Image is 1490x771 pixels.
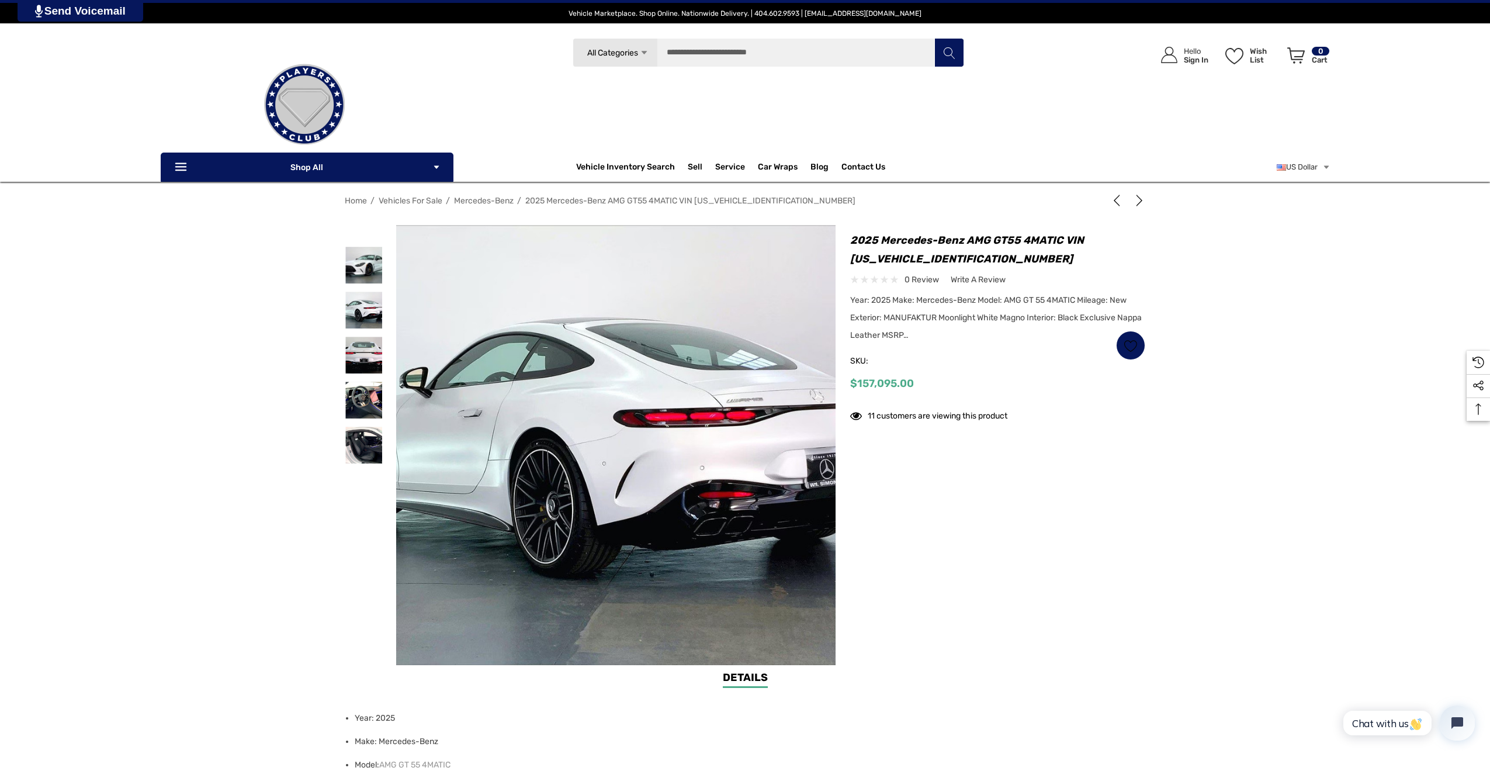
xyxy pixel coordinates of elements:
img: For Sale 2025 Mercedes-Benz AMG GT55 4MATIC VIN W1KRJ8AB1SF005118 [345,292,382,329]
span: Write a Review [951,275,1006,285]
span: 0 review [905,272,939,287]
svg: Wish List [1225,48,1243,64]
a: Mercedes-Benz [454,196,514,206]
svg: Wish List [1124,339,1138,352]
a: Vehicles For Sale [379,196,442,206]
a: Wish List [1116,331,1145,360]
p: 0 [1312,47,1329,56]
a: Home [345,196,367,206]
p: Cart [1312,56,1329,64]
img: For Sale 2025 Mercedes-Benz AMG GT55 4MATIC VIN W1KRJ8AB1SF005118 [345,427,382,464]
img: For Sale 2025 Mercedes-Benz AMG GT55 4MATIC VIN W1KRJ8AB1SF005118 [345,247,382,283]
span: Year: 2025 Make: Mercedes-Benz Model: AMG GT 55 4MATIC Mileage: New Exterior: MANUFAKTUR Moonligh... [850,295,1142,340]
img: PjwhLS0gR2VuZXJhdG9yOiBHcmF2aXQuaW8gLS0+PHN2ZyB4bWxucz0iaHR0cDovL3d3dy53My5vcmcvMjAwMC9zdmciIHhtb... [35,5,43,18]
svg: Icon Arrow Down [640,49,649,57]
span: Sell [688,162,702,175]
span: SKU: [850,353,909,369]
button: Search [934,38,964,67]
a: Contact Us [841,162,885,175]
a: Blog [810,162,829,175]
p: Hello [1184,47,1208,56]
a: 2025 Mercedes-Benz AMG GT55 4MATIC VIN [US_VEHICLE_IDENTIFICATION_NUMBER] [525,196,855,206]
svg: Icon Arrow Down [432,163,441,171]
img: For Sale 2025 Mercedes-Benz AMG GT55 4MATIC VIN W1KRJ8AB1SF005118 [345,337,382,374]
li: Make: Mercedes-Benz [355,730,1138,753]
svg: Recently Viewed [1472,357,1484,368]
a: Next [1129,195,1145,206]
a: Service [715,162,745,175]
a: Vehicle Inventory Search [576,162,675,175]
svg: Top [1467,403,1490,415]
p: Shop All [161,153,453,182]
img: For Sale 2025 Mercedes-Benz AMG GT55 4MATIC VIN W1KRJ8AB1SF005118 [345,382,382,419]
svg: Icon Line [174,161,191,174]
a: USD [1277,155,1330,179]
a: All Categories Icon Arrow Down Icon Arrow Up [573,38,657,67]
p: Sign In [1184,56,1208,64]
a: Previous [1111,195,1127,206]
svg: Icon User Account [1161,47,1177,63]
img: Players Club | Cars For Sale [246,46,363,163]
a: Write a Review [951,272,1006,287]
a: Sign in [1148,35,1214,75]
svg: Review Your Cart [1287,47,1305,64]
p: Wish List [1250,47,1281,64]
a: Car Wraps [758,155,810,179]
a: Cart with 0 items [1282,35,1330,81]
li: Year: 2025 [355,707,1138,730]
a: Sell [688,155,715,179]
span: All Categories [587,48,637,58]
span: Vehicle Marketplace. Shop Online. Nationwide Delivery. | 404.602.9593 | [EMAIL_ADDRESS][DOMAIN_NAME] [569,9,921,18]
span: Car Wraps [758,162,798,175]
a: Wish List Wish List [1220,35,1282,75]
span: $157,095.00 [850,377,914,390]
a: Details [723,670,768,688]
svg: Social Media [1472,380,1484,392]
iframe: Tidio Chat [1330,696,1485,751]
nav: Breadcrumb [345,191,1145,211]
h1: 2025 Mercedes-Benz AMG GT55 4MATIC VIN [US_VEHICLE_IDENTIFICATION_NUMBER] [850,231,1145,268]
div: 11 customers are viewing this product [850,405,1007,423]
